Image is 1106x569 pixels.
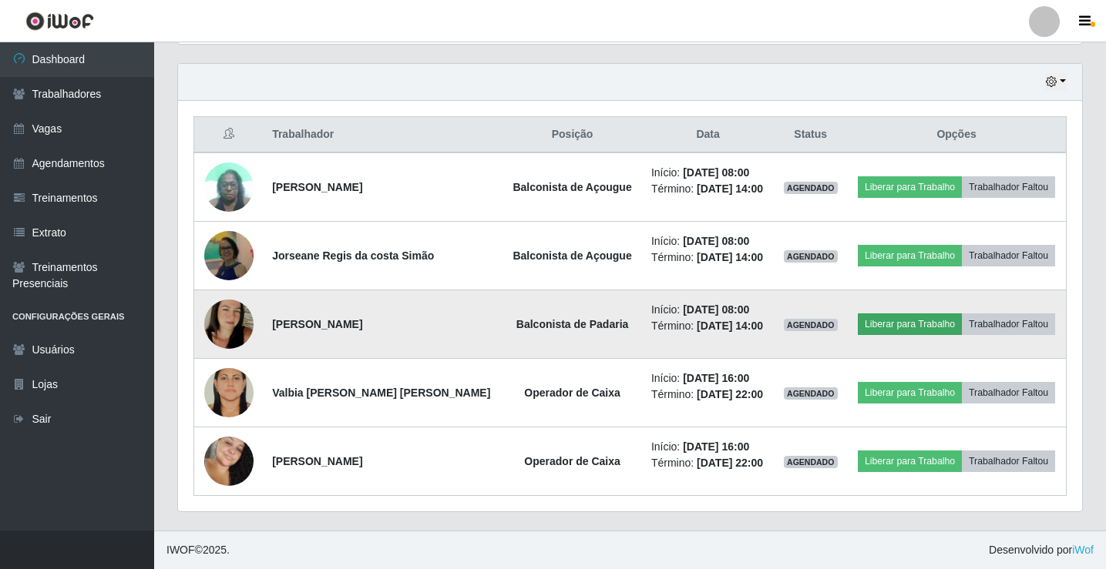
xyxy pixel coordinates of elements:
[651,302,765,318] li: Início:
[272,318,362,330] strong: [PERSON_NAME]
[858,176,962,198] button: Liberar para Trabalho
[272,455,362,467] strong: [PERSON_NAME]
[524,387,620,399] strong: Operador de Caixa
[1072,544,1094,556] a: iWof
[651,455,765,471] li: Término:
[784,182,838,194] span: AGENDADO
[962,245,1055,266] button: Trabalhador Faltou
[774,117,847,153] th: Status
[651,165,765,181] li: Início:
[204,154,254,219] img: 1704231584676.jpeg
[784,250,838,263] span: AGENDADO
[204,423,254,499] img: 1750087788307.jpeg
[272,387,490,399] strong: Valbia [PERSON_NAME] [PERSON_NAME]
[784,319,838,331] span: AGENDADO
[962,176,1055,198] button: Trabalhador Faltou
[683,235,749,247] time: [DATE] 08:00
[651,370,765,387] li: Início:
[989,542,1094,558] span: Desenvolvido por
[697,388,763,400] time: [DATE] 22:00
[204,280,254,368] img: 1682443314153.jpeg
[697,251,763,263] time: [DATE] 14:00
[651,181,765,197] li: Término:
[784,456,838,468] span: AGENDADO
[858,245,962,266] button: Liberar para Trabalho
[858,450,962,472] button: Liberar para Trabalho
[272,249,434,262] strong: Jorseane Regis da costa Simão
[263,117,503,153] th: Trabalhador
[784,387,838,400] span: AGENDADO
[642,117,774,153] th: Data
[503,117,642,153] th: Posição
[651,249,765,266] li: Término:
[651,439,765,455] li: Início:
[204,356,254,429] img: 1693145473232.jpeg
[166,542,230,558] span: © 2025 .
[204,229,254,283] img: 1681351317309.jpeg
[25,12,94,31] img: CoreUI Logo
[962,382,1055,403] button: Trabalhador Faltou
[516,318,629,330] strong: Balconista de Padaria
[683,166,749,179] time: [DATE] 08:00
[858,313,962,335] button: Liberar para Trabalho
[513,181,631,193] strong: Balconista de Açougue
[683,372,749,384] time: [DATE] 16:00
[847,117,1066,153] th: Opções
[524,455,620,467] strong: Operador de Caixa
[651,318,765,334] li: Término:
[697,182,763,195] time: [DATE] 14:00
[513,249,631,262] strong: Balconista de Açougue
[651,233,765,249] li: Início:
[962,313,1055,335] button: Trabalhador Faltou
[683,303,749,316] time: [DATE] 08:00
[651,387,765,403] li: Término:
[683,440,749,453] time: [DATE] 16:00
[697,320,763,332] time: [DATE] 14:00
[858,382,962,403] button: Liberar para Trabalho
[166,544,195,556] span: IWOF
[697,457,763,469] time: [DATE] 22:00
[272,181,362,193] strong: [PERSON_NAME]
[962,450,1055,472] button: Trabalhador Faltou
